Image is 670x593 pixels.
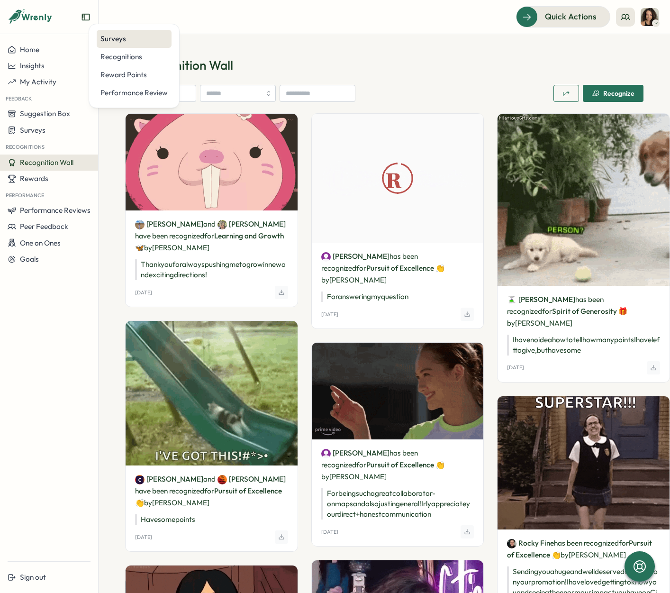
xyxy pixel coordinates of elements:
img: Recognition Image [312,114,484,243]
span: and [203,474,216,484]
img: Hannah Rachael Smith [135,220,145,229]
img: Recognition Image [126,114,298,210]
span: Rewards [20,174,48,183]
button: Quick Actions [516,6,610,27]
button: Recognize [583,85,643,102]
img: Recognition Image [126,321,298,465]
p: [DATE] [135,534,152,540]
div: Recognize [592,90,634,97]
a: Performance Review [97,84,172,102]
p: For answering my question [321,292,474,302]
img: Colin Buyck [135,475,145,484]
span: Spirit of Generosity 🎁 [552,307,627,316]
span: Recognition Wall [20,158,73,167]
span: Recognition Wall [140,57,233,73]
span: for [542,307,552,316]
p: I have no idea how to tell how many points I have left to give, but have some [507,335,660,356]
p: For being such a great collaborator - on maps and also just in general! I rly appreciate your dir... [321,488,474,520]
span: Pursuit of Excellence 👏 [366,264,444,273]
p: Thank you for always pushing me to grow in new and exciting directions! [135,259,288,280]
a: Tallulah Kay[PERSON_NAME] [321,448,389,458]
img: Franchesca Rybar [641,8,659,26]
span: for [204,486,214,495]
span: for [204,231,214,240]
p: has been recognized by [PERSON_NAME] [321,447,474,483]
p: has been recognized by [PERSON_NAME] [507,293,660,329]
p: have been recognized by [PERSON_NAME] [135,473,288,509]
a: Yazeed Loonat[PERSON_NAME] [507,294,575,305]
span: for [356,264,366,273]
p: [DATE] [321,529,338,535]
span: Goals [20,255,39,264]
a: Colin Buyck[PERSON_NAME] [135,474,203,484]
p: has been recognized by [PERSON_NAME] [507,537,660,561]
div: Reward Points [100,70,168,80]
div: Recognitions [100,52,168,62]
span: Peer Feedback [20,222,68,231]
img: Recognition Image [498,396,670,529]
a: Tallulah Kay[PERSON_NAME] [321,251,389,262]
span: Quick Actions [545,10,597,23]
span: Home [20,45,39,54]
span: Surveys [20,126,45,135]
p: [DATE] [507,365,524,371]
a: Hannah Rachael Smith[PERSON_NAME] [135,219,203,229]
img: Yazeed Loonat [507,295,516,305]
a: Cade Wolcott[PERSON_NAME] [217,474,286,484]
button: Expand sidebar [81,12,91,22]
p: has been recognized by [PERSON_NAME] [321,250,474,286]
span: Performance Reviews [20,206,91,215]
p: Have some points [135,514,288,525]
img: Recognition Image [498,114,670,286]
span: Pursuit of Excellence 👏 [366,460,444,469]
div: Surveys [100,34,168,44]
img: Tallulah Kay [321,449,331,458]
img: Lisa Warner [217,220,227,229]
p: have been recognized by [PERSON_NAME] [135,218,288,254]
span: My Activity [20,77,56,86]
img: Cade Wolcott [217,475,227,484]
a: Rocky FineRocky Fine [507,538,554,548]
span: for [356,460,366,469]
span: One on Ones [20,238,61,247]
span: Insights [20,61,45,70]
span: Sign out [20,573,46,582]
a: Recognitions [97,48,172,66]
img: Tallulah Kay [321,252,331,262]
a: Surveys [97,30,172,48]
p: [DATE] [135,290,152,296]
span: and [203,219,216,229]
img: Recognition Image [312,343,484,439]
span: Pursuit of Excellence 👏 [135,486,282,507]
span: Suggestion Box [20,109,70,118]
a: Lisa Warner[PERSON_NAME] [217,219,286,229]
p: [DATE] [321,311,338,318]
img: Rocky Fine [507,539,516,548]
a: Reward Points [97,66,172,84]
span: for [619,538,629,547]
div: Performance Review [100,88,168,98]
